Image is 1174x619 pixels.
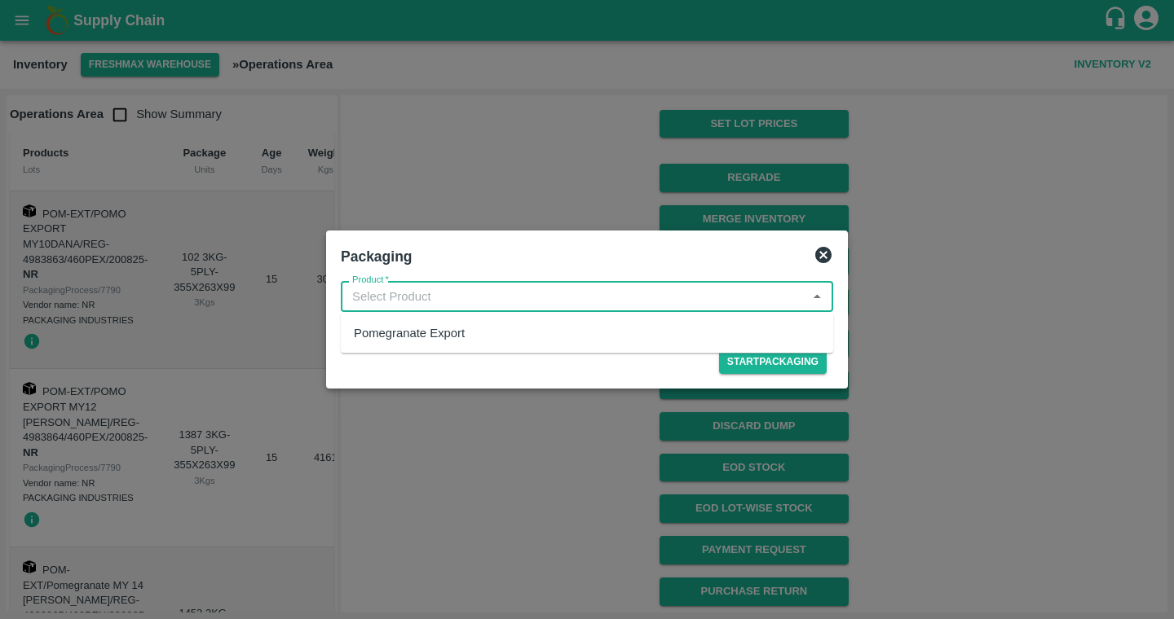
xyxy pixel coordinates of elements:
[354,324,465,342] div: Pomegranate Export
[341,248,413,265] b: Packaging
[346,286,801,307] input: Select Product
[806,286,828,307] button: Close
[352,274,389,287] label: Product
[719,350,827,374] button: StartPackaging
